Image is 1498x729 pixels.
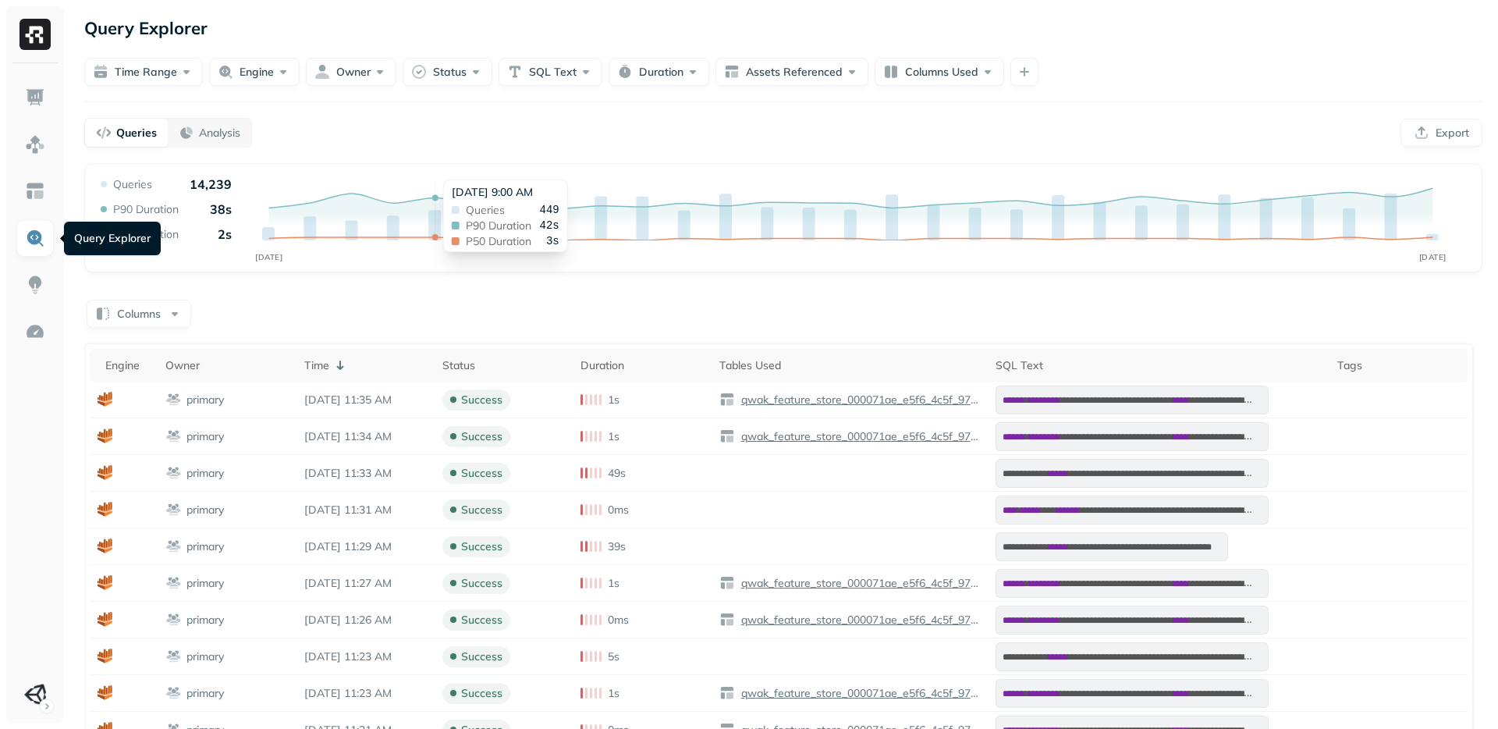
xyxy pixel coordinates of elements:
img: workgroup [165,612,182,628]
button: Status [403,58,492,86]
span: 42s [540,220,559,231]
p: primary [186,539,224,554]
p: 1s [608,576,619,591]
img: Unity [24,684,46,706]
p: success [461,503,502,517]
div: Duration [580,358,703,373]
img: workgroup [165,539,182,554]
p: success [461,539,502,554]
span: 449 [540,204,559,215]
p: Queries [113,177,152,192]
p: 1s [608,686,619,701]
div: Query Explorer [64,222,161,255]
p: primary [186,686,224,701]
p: success [461,466,502,481]
p: primary [186,649,224,664]
p: P90 Duration [113,202,179,217]
p: Sep 3, 2025 11:23 AM [304,686,427,701]
p: qwak_feature_store_000071ae_e5f6_4c5f_97ab_2b533d00d294.offline_feature_store_test_2_wisdom_analy... [738,429,981,444]
p: Sep 3, 2025 11:34 AM [304,429,427,444]
p: success [461,613,502,628]
p: Sep 3, 2025 11:27 AM [304,576,427,591]
p: 0ms [608,613,629,628]
img: workgroup [165,502,182,517]
button: Owner [306,58,396,86]
button: Engine [209,58,300,86]
div: Engine [105,358,150,373]
img: Dashboard [25,87,45,108]
p: qwak_feature_store_000071ae_e5f6_4c5f_97ab_2b533d00d294.offline_feature_store_test_2_wisdom_analy... [738,393,981,407]
div: Tags [1337,358,1460,373]
div: Tables Used [719,358,981,373]
img: table [719,575,735,591]
img: Insights [25,275,45,295]
p: primary [186,466,224,481]
p: 49s [608,466,626,481]
tspan: [DATE] [255,252,282,262]
p: qwak_feature_store_000071ae_e5f6_4c5f_97ab_2b533d00d294.offline_feature_store_test_2_wisdom_analy... [738,686,981,701]
img: workgroup [165,465,182,481]
p: primary [186,429,224,444]
img: Assets [25,134,45,155]
img: workgroup [165,429,182,444]
p: Queries [116,126,157,140]
button: SQL Text [499,58,602,86]
tspan: [DATE] [1419,252,1447,262]
img: table [719,429,735,444]
p: success [461,429,502,444]
div: [DATE] 9:00 AM [452,185,559,200]
a: qwak_feature_store_000071ae_e5f6_4c5f_97ab_2b533d00d294.offline_feature_store_test_2_wisdom_analy... [735,613,981,628]
p: 1s [608,429,619,444]
p: 14,239 [190,176,232,192]
div: Status [442,358,565,373]
span: Queries [466,204,505,215]
div: SQL Text [996,358,1321,373]
p: 2s [218,226,232,242]
p: Query Explorer [84,14,208,42]
p: Sep 3, 2025 11:33 AM [304,466,427,481]
p: qwak_feature_store_000071ae_e5f6_4c5f_97ab_2b533d00d294.offline_feature_store_test_2_wisdom_analy... [738,613,981,628]
button: Time Range [84,58,203,86]
button: Export [1400,119,1482,147]
p: 1s [608,393,619,407]
span: P50 Duration [466,236,531,247]
a: qwak_feature_store_000071ae_e5f6_4c5f_97ab_2b533d00d294.offline_feature_store_test_2_wisdom_analy... [735,429,981,444]
p: primary [186,576,224,591]
img: table [719,612,735,628]
p: Sep 3, 2025 11:29 AM [304,539,427,554]
p: Sep 3, 2025 11:26 AM [304,613,427,628]
p: Sep 3, 2025 11:31 AM [304,503,427,517]
p: Sep 3, 2025 11:23 AM [304,649,427,664]
div: Time [304,356,427,375]
img: table [719,685,735,701]
p: Analysis [199,126,240,140]
p: success [461,686,502,701]
div: Owner [165,358,288,373]
img: workgroup [165,392,182,407]
p: 0ms [608,503,629,517]
p: primary [186,613,224,628]
a: qwak_feature_store_000071ae_e5f6_4c5f_97ab_2b533d00d294.offline_feature_store_test_2_wisdom_analy... [735,393,981,407]
p: Sep 3, 2025 11:35 AM [304,393,427,407]
a: qwak_feature_store_000071ae_e5f6_4c5f_97ab_2b533d00d294.offline_feature_store_test_2_wisdom_analy... [735,686,981,701]
p: 39s [608,539,626,554]
p: success [461,649,502,664]
p: 5s [608,649,619,664]
img: workgroup [165,685,182,701]
img: Optimization [25,322,45,342]
img: table [719,392,735,407]
p: qwak_feature_store_000071ae_e5f6_4c5f_97ab_2b533d00d294.offline_feature_store_test_2_wisdom_analy... [738,576,981,591]
p: 38s [210,201,232,217]
button: Duration [609,58,709,86]
img: Query Explorer [25,228,45,248]
span: 3s [546,236,559,247]
button: Assets Referenced [715,58,868,86]
p: primary [186,393,224,407]
span: P90 Duration [466,220,531,231]
p: success [461,576,502,591]
button: Columns [87,300,191,328]
p: success [461,393,502,407]
a: qwak_feature_store_000071ae_e5f6_4c5f_97ab_2b533d00d294.offline_feature_store_test_2_wisdom_analy... [735,576,981,591]
p: primary [186,503,224,517]
img: Ryft [20,19,51,50]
